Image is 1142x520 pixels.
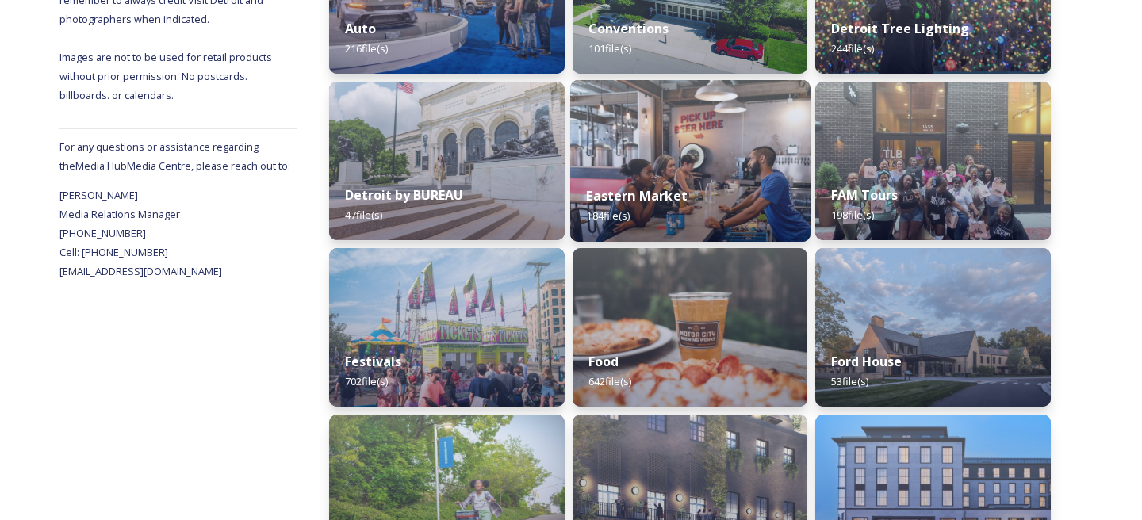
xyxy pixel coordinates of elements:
[588,41,631,55] span: 101 file(s)
[345,20,376,37] strong: Auto
[345,41,388,55] span: 216 file(s)
[831,20,969,37] strong: Detroit Tree Lighting
[345,186,463,204] strong: Detroit by BUREAU
[329,82,565,240] img: Bureau_DIA_6998.jpg
[345,353,401,370] strong: Festivals
[831,186,898,204] strong: FAM Tours
[345,208,382,222] span: 47 file(s)
[586,208,630,223] span: 184 file(s)
[588,374,631,388] span: 642 file(s)
[588,20,669,37] strong: Conventions
[831,374,868,388] span: 53 file(s)
[59,188,222,278] span: [PERSON_NAME] Media Relations Manager [PHONE_NUMBER] Cell: [PHONE_NUMBER] [EMAIL_ADDRESS][DOMAIN_...
[329,248,565,407] img: DSC02900.jpg
[831,41,874,55] span: 244 file(s)
[588,353,619,370] strong: Food
[570,80,811,242] img: 3c2c6adb-06da-4ad6-b7c8-83bb800b1f33.jpg
[815,248,1051,407] img: VisitorCenter.jpg
[345,374,388,388] span: 702 file(s)
[573,248,808,407] img: a0bd6cc6-0a5e-4110-bbb1-1ef2cc64960c.jpg
[586,187,687,205] strong: Eastern Market
[59,140,290,173] span: For any questions or assistance regarding the Media Hub Media Centre, please reach out to:
[815,82,1051,240] img: 452b8020-6387-402f-b366-1d8319e12489.jpg
[831,353,902,370] strong: Ford House
[831,208,874,222] span: 198 file(s)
